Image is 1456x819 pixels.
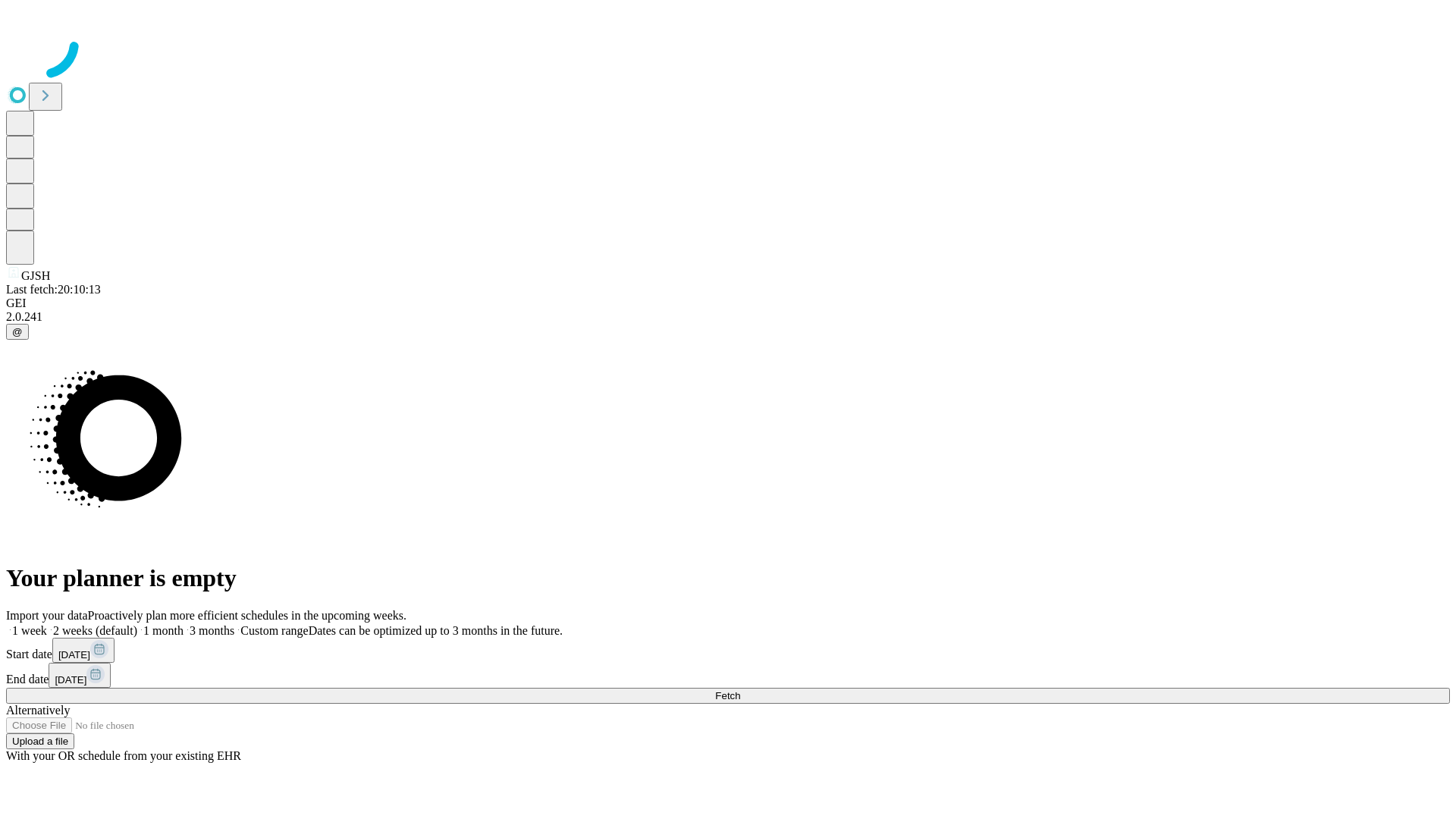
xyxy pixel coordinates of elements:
[88,609,406,622] span: Proactively plan more efficient schedules in the upcoming weeks.
[6,564,1450,592] h1: Your planner is empty
[55,674,86,686] span: [DATE]
[6,704,70,717] span: Alternatively
[6,297,1450,310] div: GEI
[6,310,1450,324] div: 2.0.241
[52,638,115,663] button: [DATE]
[6,283,101,296] span: Last fetch: 20:10:13
[6,638,1450,663] div: Start date
[143,624,184,637] span: 1 month
[715,690,740,701] span: Fetch
[240,624,308,637] span: Custom range
[53,624,137,637] span: 2 weeks (default)
[21,269,50,282] span: GJSH
[6,749,241,762] span: With your OR schedule from your existing EHR
[58,649,90,661] span: [DATE]
[12,326,23,337] span: @
[190,624,234,637] span: 3 months
[6,663,1450,688] div: End date
[309,624,563,637] span: Dates can be optimized up to 3 months in the future.
[6,733,74,749] button: Upload a file
[6,688,1450,704] button: Fetch
[49,663,111,688] button: [DATE]
[6,324,29,340] button: @
[12,624,47,637] span: 1 week
[6,609,88,622] span: Import your data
